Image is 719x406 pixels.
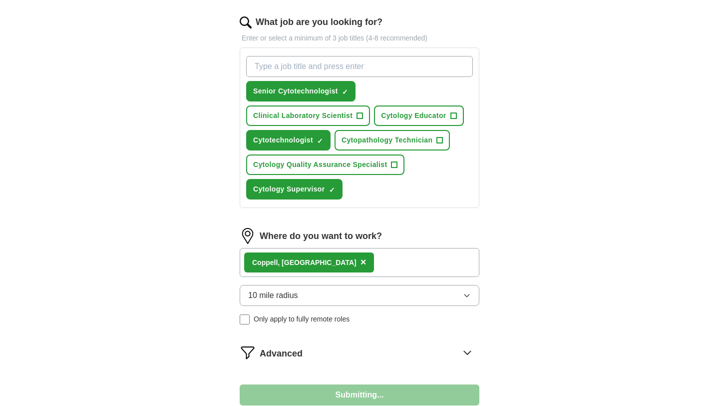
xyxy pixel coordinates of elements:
[240,228,256,244] img: location.png
[252,258,278,266] strong: Coppell
[240,384,479,405] button: Submitting...
[246,130,331,150] button: Cytotechnologist✓
[246,105,370,126] button: Clinical Laboratory Scientist
[253,159,387,170] span: Cytology Quality Assurance Specialist
[240,314,250,324] input: Only apply to fully remote roles
[240,285,479,306] button: 10 mile radius
[360,256,366,267] span: ×
[246,154,404,175] button: Cytology Quality Assurance Specialist
[246,56,473,77] input: Type a job title and press enter
[248,289,298,301] span: 10 mile radius
[342,88,348,96] span: ✓
[253,184,325,194] span: Cytology Supervisor
[260,229,382,243] label: Where do you want to work?
[317,137,323,145] span: ✓
[246,81,356,101] button: Senior Cytotechnologist✓
[253,135,313,145] span: Cytotechnologist
[335,130,450,150] button: Cytopathology Technician
[260,347,303,360] span: Advanced
[329,186,335,194] span: ✓
[360,255,366,270] button: ×
[381,110,446,121] span: Cytology Educator
[374,105,463,126] button: Cytology Educator
[240,33,479,43] p: Enter or select a minimum of 3 job titles (4-8 recommended)
[254,314,350,324] span: Only apply to fully remote roles
[246,179,343,199] button: Cytology Supervisor✓
[252,257,357,268] div: , [GEOGRAPHIC_DATA]
[240,344,256,360] img: filter
[253,86,338,96] span: Senior Cytotechnologist
[342,135,432,145] span: Cytopathology Technician
[256,15,382,29] label: What job are you looking for?
[240,16,252,28] img: search.png
[253,110,353,121] span: Clinical Laboratory Scientist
